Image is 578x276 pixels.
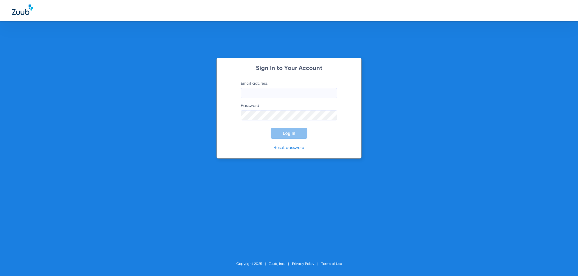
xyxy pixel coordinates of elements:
button: Log In [271,128,307,139]
a: Terms of Use [321,262,342,266]
span: Log In [283,131,295,136]
label: Password [241,103,337,120]
h2: Sign In to Your Account [232,65,346,71]
li: Copyright 2025 [236,261,269,267]
input: Password [241,110,337,120]
label: Email address [241,80,337,98]
a: Reset password [274,146,304,150]
img: Zuub Logo [12,5,33,15]
a: Privacy Policy [292,262,314,266]
iframe: Chat Widget [548,247,578,276]
li: Zuub, Inc. [269,261,292,267]
input: Email address [241,88,337,98]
